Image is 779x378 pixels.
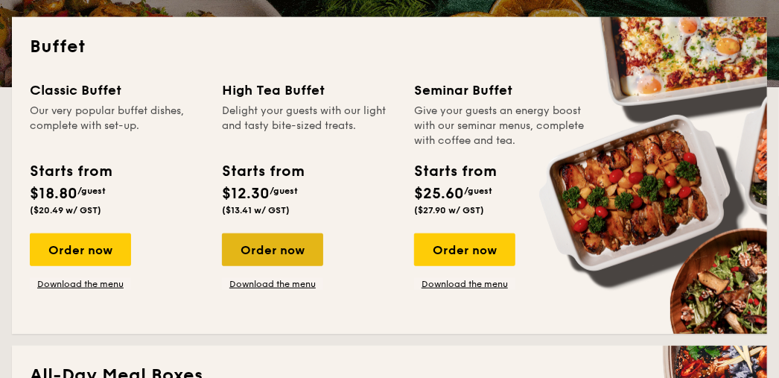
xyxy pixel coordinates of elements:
div: High Tea Buffet [222,80,396,101]
span: $12.30 [222,185,270,203]
div: Our very popular buffet dishes, complete with set-up. [30,104,204,148]
div: Order now [30,233,131,266]
a: Download the menu [30,278,131,290]
span: ($27.90 w/ GST) [414,205,484,215]
div: Starts from [222,160,303,183]
div: Delight your guests with our light and tasty bite-sized treats. [222,104,396,148]
span: ($20.49 w/ GST) [30,205,101,215]
div: Starts from [30,160,111,183]
span: /guest [77,186,106,196]
span: ($13.41 w/ GST) [222,205,290,215]
span: /guest [270,186,298,196]
div: Order now [222,233,323,266]
h2: Buffet [30,35,749,59]
div: Starts from [414,160,495,183]
div: Order now [414,233,515,266]
span: /guest [464,186,492,196]
div: Seminar Buffet [414,80,588,101]
a: Download the menu [222,278,323,290]
a: Download the menu [414,278,515,290]
span: $25.60 [414,185,464,203]
div: Give your guests an energy boost with our seminar menus, complete with coffee and tea. [414,104,588,148]
div: Classic Buffet [30,80,204,101]
span: $18.80 [30,185,77,203]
